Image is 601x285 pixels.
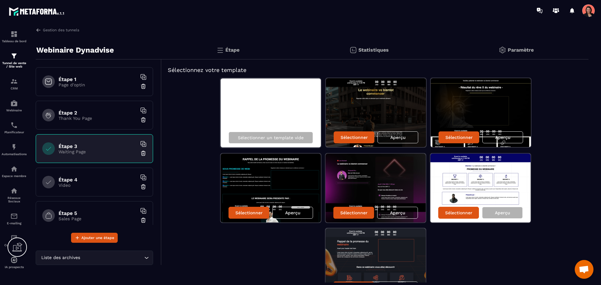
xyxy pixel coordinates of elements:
p: Webinaire Dynadvise [36,44,114,56]
img: accountant [10,234,18,242]
p: Sélectionner [235,210,263,215]
img: trash [140,117,146,123]
input: Search for option [81,254,143,261]
img: formation [10,78,18,85]
img: image [431,78,531,147]
p: CRM [2,87,27,90]
a: formationformationTableau de bord [2,26,27,48]
p: Tunnel de vente / Site web [2,61,27,68]
h6: Étape 4 [59,177,137,183]
p: Aperçu [495,210,510,215]
div: Search for option [36,251,153,265]
img: email [10,212,18,220]
p: Video [59,183,137,188]
img: bars.0d591741.svg [216,46,224,54]
p: Comptabilité [2,243,27,247]
img: formation [10,30,18,38]
p: Sélectionner [340,210,367,215]
a: automationsautomationsEspace membre [2,160,27,182]
p: Sélectionner un template vide [238,135,304,140]
a: Gestion des tunnels [36,27,79,33]
img: social-network [10,187,18,195]
p: Page d'optin [59,82,137,87]
p: Réseaux Sociaux [2,196,27,203]
span: Liste des archives [40,254,81,261]
p: Thank You Page [59,116,137,121]
img: automations [10,256,18,264]
button: Ajouter une étape [71,233,118,243]
a: social-networksocial-networkRéseaux Sociaux [2,182,27,208]
img: automations [10,165,18,173]
p: Sales Page [59,216,137,221]
a: emailemailE-mailing [2,208,27,230]
img: image [326,154,426,222]
img: formation [10,52,18,60]
img: scheduler [10,121,18,129]
h6: Étape 5 [59,210,137,216]
p: Étape [225,47,239,53]
img: trash [140,217,146,223]
a: automationsautomationsWebinaire [2,95,27,117]
p: E-mailing [2,221,27,225]
img: arrow [36,27,41,33]
img: logo [9,6,65,17]
img: trash [140,184,146,190]
p: Paramètre [508,47,534,53]
a: accountantaccountantComptabilité [2,230,27,252]
span: Ajouter une étape [81,235,114,241]
p: Webinaire [2,109,27,112]
p: Aperçu [390,135,406,140]
p: Waiting Page [59,149,137,154]
img: image [430,154,531,222]
p: Sélectionner [341,135,368,140]
p: Automatisations [2,152,27,156]
img: image [221,154,321,222]
p: Sélectionner [445,135,473,140]
p: Tableau de bord [2,39,27,43]
p: Espace membre [2,174,27,178]
p: Aperçu [495,135,511,140]
h5: Sélectionnez votre template [168,66,582,74]
img: trash [140,150,146,156]
img: setting-gr.5f69749f.svg [499,46,506,54]
a: automationsautomationsAutomatisations [2,139,27,160]
p: Aperçu [390,210,405,215]
p: Sélectionner [445,210,472,215]
a: Ouvrir le chat [575,260,593,279]
img: image [326,78,426,147]
img: trash [140,83,146,89]
h6: Étape 2 [59,110,137,116]
img: automations [10,99,18,107]
a: formationformationCRM [2,73,27,95]
a: schedulerschedulerPlanificateur [2,117,27,139]
h6: Étape 1 [59,76,137,82]
p: IA prospects [2,265,27,269]
p: Aperçu [285,210,300,215]
h6: Étape 3 [59,143,137,149]
p: Statistiques [358,47,389,53]
p: Planificateur [2,130,27,134]
img: automations [10,143,18,151]
img: stats.20deebd0.svg [349,46,357,54]
a: formationformationTunnel de vente / Site web [2,48,27,73]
